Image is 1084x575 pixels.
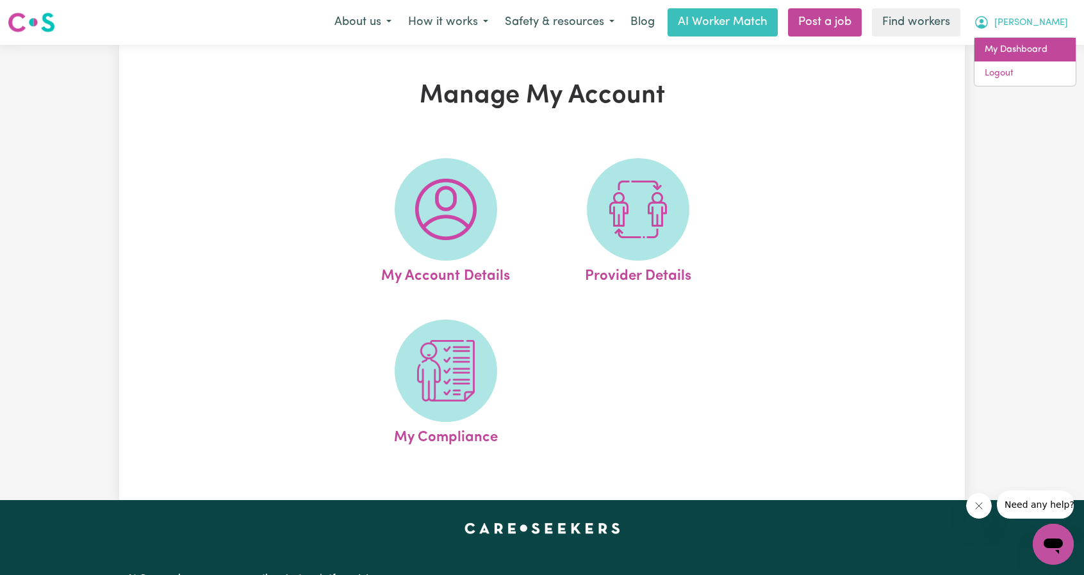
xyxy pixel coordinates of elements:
button: About us [326,9,400,36]
iframe: Button to launch messaging window [1033,524,1074,565]
a: Provider Details [546,158,730,287]
iframe: Message from company [997,490,1074,519]
a: Blog [623,8,662,36]
a: Find workers [872,8,960,36]
div: My Account [974,37,1076,86]
span: Need any help? [8,9,78,19]
span: My Compliance [394,422,498,449]
a: Logout [974,61,1076,86]
img: Careseekers logo [8,11,55,34]
h1: Manage My Account [268,81,816,111]
span: [PERSON_NAME] [994,16,1068,30]
a: My Account Details [354,158,538,287]
button: My Account [965,9,1076,36]
button: How it works [400,9,497,36]
a: Careseekers home page [464,523,620,533]
a: Careseekers logo [8,8,55,37]
a: My Dashboard [974,38,1076,62]
iframe: Close message [966,493,992,519]
a: Post a job [788,8,862,36]
span: Provider Details [585,261,691,287]
a: AI Worker Match [668,8,778,36]
a: My Compliance [354,320,538,449]
button: Safety & resources [497,9,623,36]
span: My Account Details [381,261,510,287]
